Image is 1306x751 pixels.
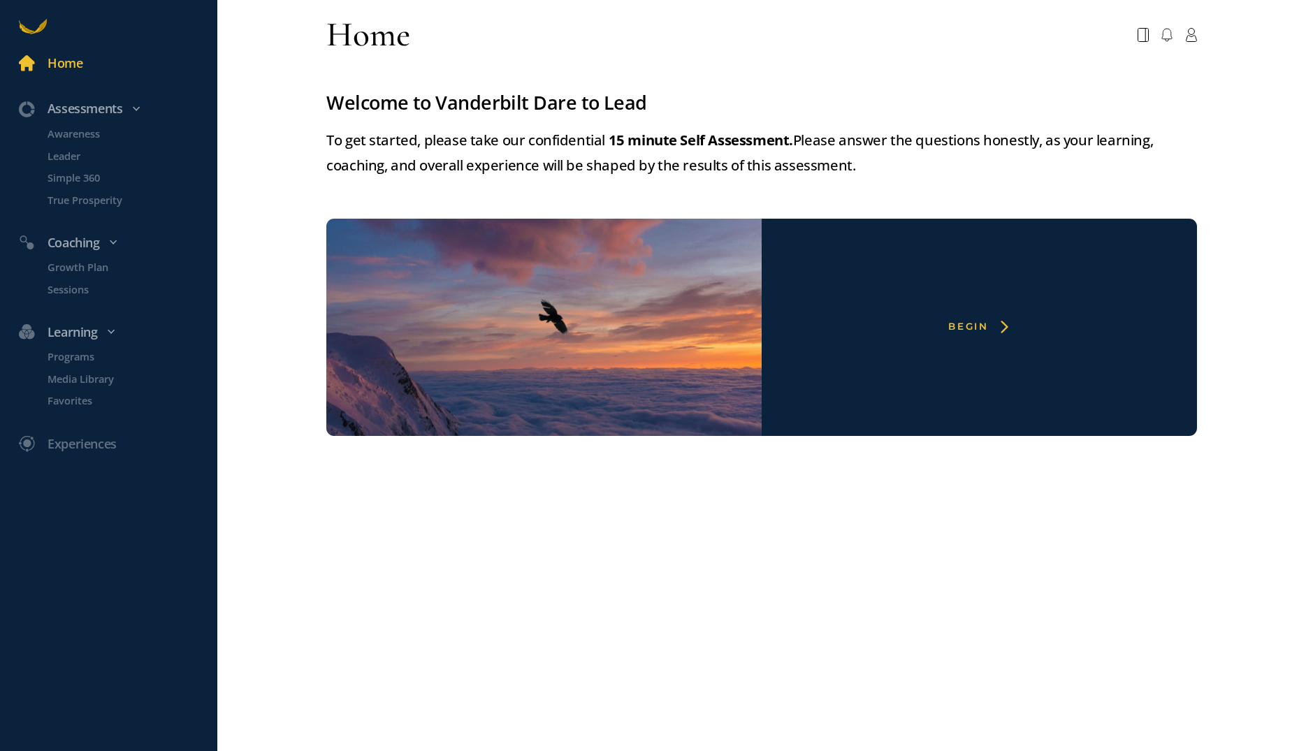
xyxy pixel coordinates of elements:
p: Programs [48,349,215,365]
p: Favorites [48,393,215,409]
div: Home [326,13,410,57]
div: Assessments [10,99,224,119]
img: freePlanWithoutSurvey.png [283,197,806,458]
p: Leader [48,147,215,163]
p: Sessions [48,281,215,297]
a: Begin [317,219,1207,436]
a: Media Library [29,371,218,387]
a: True Prosperity [29,191,218,207]
div: Learning [10,322,224,342]
a: Favorites [29,393,218,409]
a: Leader [29,147,218,163]
div: Welcome to Vanderbilt Dare to Lead [326,88,1197,118]
p: Media Library [48,371,215,387]
p: Awareness [48,126,215,142]
a: Programs [29,349,218,365]
strong: 15 minute Self Assessment. [609,130,793,150]
div: Coaching [10,233,224,253]
a: Simple 360 [29,170,218,186]
div: Begin [948,321,989,333]
div: Home [48,53,83,73]
p: Simple 360 [48,170,215,186]
div: Experiences [48,434,117,454]
a: Sessions [29,281,218,297]
p: Growth Plan [48,259,215,275]
p: True Prosperity [48,191,215,207]
div: To get started, please take our confidential Please answer the questions honestly, as your learni... [326,127,1197,177]
a: Growth Plan [29,259,218,275]
a: Awareness [29,126,218,142]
